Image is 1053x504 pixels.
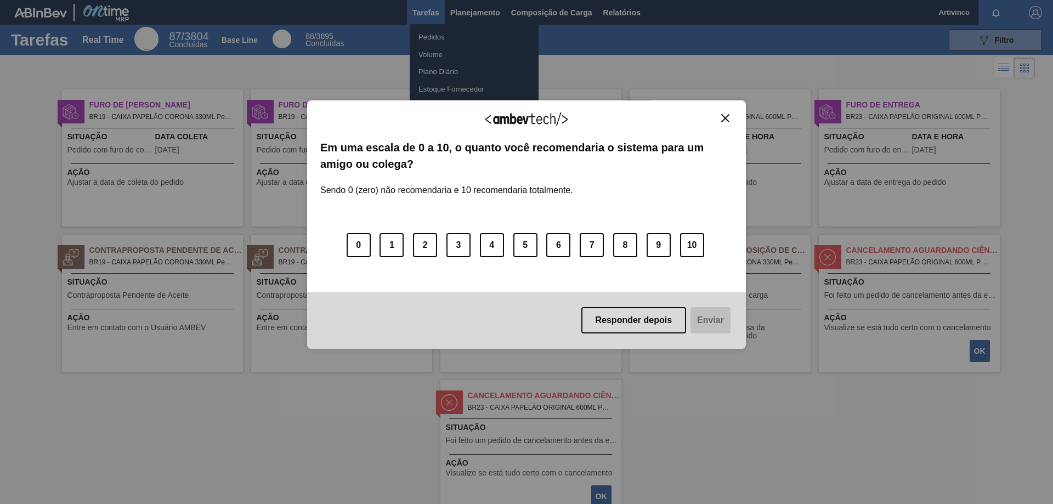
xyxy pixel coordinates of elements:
button: 3 [446,233,471,257]
button: 4 [480,233,504,257]
button: 0 [347,233,371,257]
button: 5 [513,233,537,257]
label: Em uma escala de 0 a 10, o quanto você recomendaria o sistema para um amigo ou colega? [320,139,733,173]
img: Close [721,114,729,122]
button: 8 [613,233,637,257]
label: Sendo 0 (zero) não recomendaria e 10 recomendaria totalmente. [320,172,573,195]
button: 9 [647,233,671,257]
button: Close [718,114,733,123]
button: 2 [413,233,437,257]
button: 1 [380,233,404,257]
button: 7 [580,233,604,257]
img: Logo Ambevtech [485,112,568,126]
button: 6 [546,233,570,257]
button: Responder depois [581,307,687,333]
button: 10 [680,233,704,257]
